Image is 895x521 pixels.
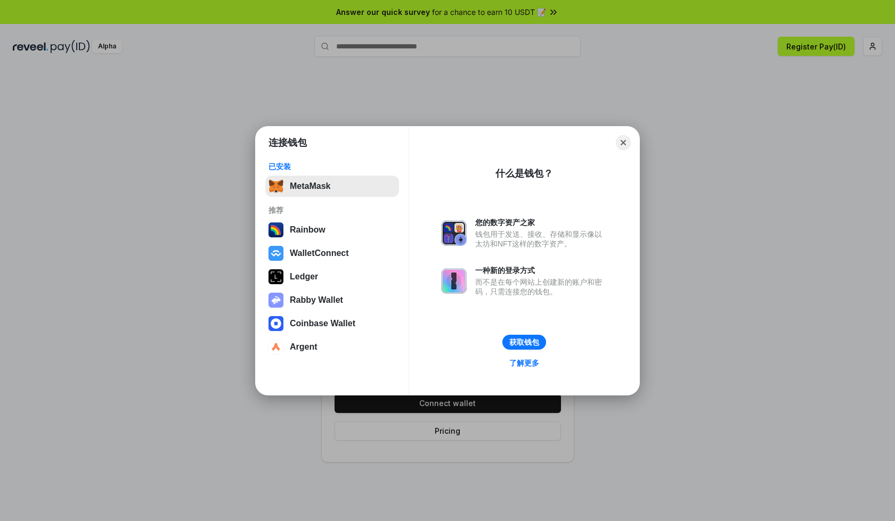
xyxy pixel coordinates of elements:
[268,269,283,284] img: svg+xml,%3Csvg%20xmlns%3D%22http%3A%2F%2Fwww.w3.org%2F2000%2Fsvg%22%20width%3D%2228%22%20height%3...
[268,179,283,194] img: svg+xml,%3Csvg%20fill%3D%22none%22%20height%3D%2233%22%20viewBox%3D%220%200%2035%2033%22%20width%...
[268,293,283,308] img: svg+xml,%3Csvg%20xmlns%3D%22http%3A%2F%2Fwww.w3.org%2F2000%2Fsvg%22%20fill%3D%22none%22%20viewBox...
[290,225,326,235] div: Rainbow
[290,295,343,305] div: Rabby Wallet
[265,176,399,197] button: MetaMask
[268,162,396,171] div: 已安装
[268,316,283,331] img: svg+xml,%3Csvg%20width%3D%2228%22%20height%3D%2228%22%20viewBox%3D%220%200%2028%2028%22%20fill%3D...
[509,358,539,368] div: 了解更多
[265,313,399,334] button: Coinbase Wallet
[268,136,307,149] h1: 连接钱包
[265,290,399,311] button: Rabby Wallet
[475,229,607,249] div: 钱包用于发送、接收、存储和显示像以太坊和NFT这样的数字资产。
[290,342,318,352] div: Argent
[502,335,546,350] button: 获取钱包
[441,220,467,246] img: svg+xml,%3Csvg%20xmlns%3D%22http%3A%2F%2Fwww.w3.org%2F2000%2Fsvg%22%20fill%3D%22none%22%20viewBox...
[509,337,539,347] div: 获取钱包
[503,356,546,370] a: 了解更多
[475,277,607,296] div: 而不是在每个网站上创建新的账户和密码，只需连接您的钱包。
[290,272,318,282] div: Ledger
[265,243,399,264] button: WalletConnect
[290,249,349,258] div: WalletConnect
[441,268,467,294] img: svg+xml,%3Csvg%20xmlns%3D%22http%3A%2F%2Fwww.w3.org%2F2000%2Fsvg%22%20fill%3D%22none%22%20viewBox...
[268,340,283,354] img: svg+xml,%3Csvg%20width%3D%2228%22%20height%3D%2228%22%20viewBox%3D%220%200%2028%2028%22%20fill%3D...
[475,218,607,227] div: 您的数字资产之家
[268,222,283,237] img: svg+xml,%3Csvg%20width%3D%22120%22%20height%3D%22120%22%20viewBox%3D%220%200%20120%20120%22%20fil...
[265,336,399,358] button: Argent
[290,319,355,328] div: Coinbase Wallet
[495,167,553,180] div: 什么是钱包？
[265,266,399,287] button: Ledger
[616,135,631,150] button: Close
[290,181,330,191] div: MetaMask
[268,205,396,215] div: 推荐
[265,219,399,241] button: Rainbow
[475,266,607,275] div: 一种新的登录方式
[268,246,283,261] img: svg+xml,%3Csvg%20width%3D%2228%22%20height%3D%2228%22%20viewBox%3D%220%200%2028%2028%22%20fill%3D...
